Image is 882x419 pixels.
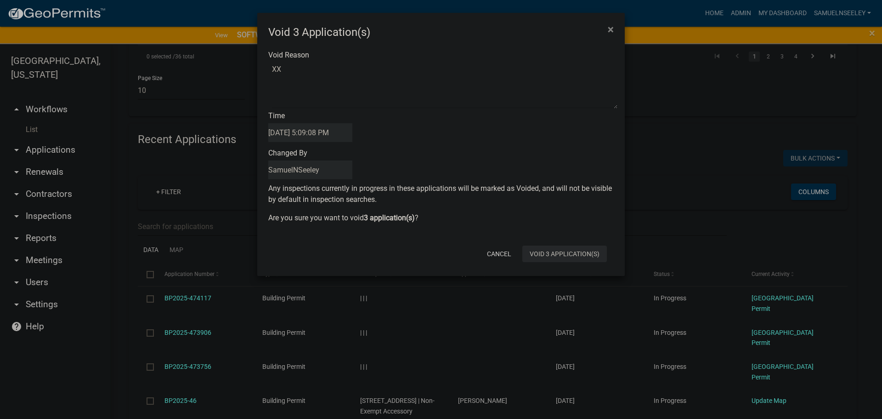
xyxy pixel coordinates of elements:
[268,212,614,224] p: Are you sure you want to void ?
[364,213,415,222] b: 3 application(s)
[268,123,352,142] input: DateTime
[480,246,519,262] button: Cancel
[522,246,607,262] button: Void 3 Application(s)
[268,52,309,59] label: Void Reason
[268,24,370,40] h4: Void 3 Application(s)
[268,161,352,179] input: BulkActionUser
[268,112,352,142] label: Time
[268,183,614,205] p: Any inspections currently in progress in these applications will be marked as Voided, and will no...
[272,63,617,109] textarea: Void Reason
[600,17,621,42] button: Close
[268,149,352,179] label: Changed By
[608,23,614,36] span: ×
